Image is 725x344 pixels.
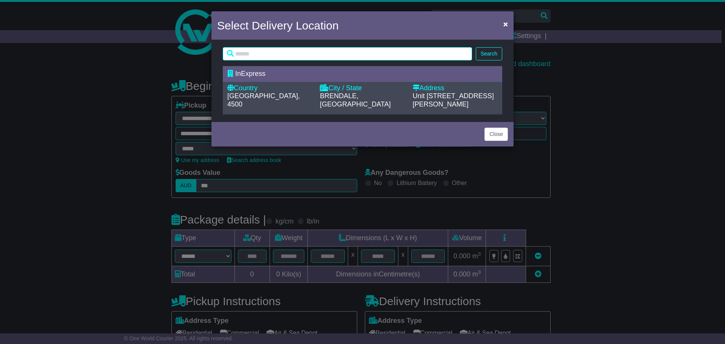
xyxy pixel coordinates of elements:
div: Country [227,84,312,93]
button: Close [500,16,512,32]
span: Unit [STREET_ADDRESS][PERSON_NAME] [413,92,494,108]
h4: Select Delivery Location [217,17,339,34]
div: City / State [320,84,405,93]
button: Search [476,47,502,60]
button: Close [484,128,508,141]
div: Address [413,84,498,93]
span: BRENDALE, [GEOGRAPHIC_DATA] [320,92,390,108]
span: InExpress [235,70,265,77]
span: [GEOGRAPHIC_DATA], 4500 [227,92,300,108]
span: × [503,20,508,28]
